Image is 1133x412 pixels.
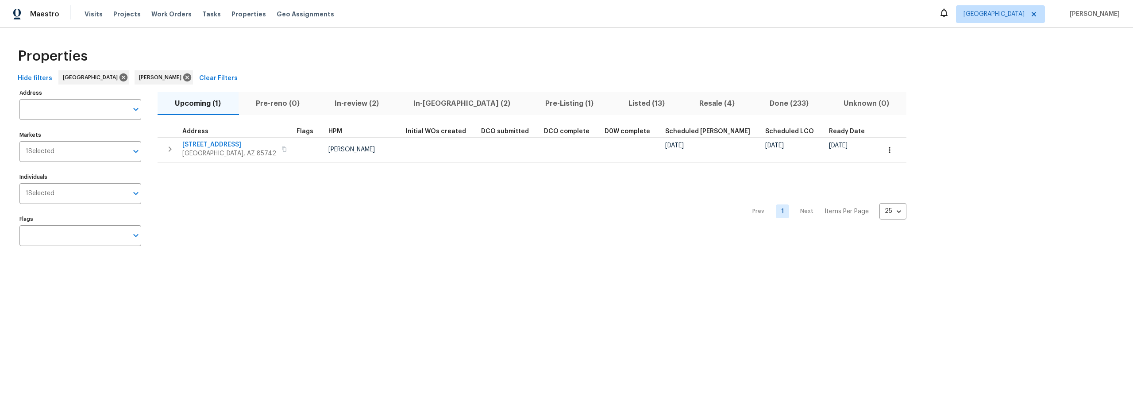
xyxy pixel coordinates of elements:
span: Scheduled LCO [765,128,814,135]
span: [GEOGRAPHIC_DATA] [63,73,121,82]
span: [STREET_ADDRESS] [182,140,276,149]
span: Clear Filters [199,73,238,84]
span: [GEOGRAPHIC_DATA], AZ 85742 [182,149,276,158]
label: Flags [19,216,141,222]
span: In-[GEOGRAPHIC_DATA] (2) [401,97,523,110]
span: Initial WOs created [406,128,466,135]
span: Done (233) [758,97,821,110]
span: Maestro [30,10,59,19]
button: Open [130,145,142,158]
span: Address [182,128,208,135]
span: HPM [328,128,342,135]
label: Address [19,90,141,96]
span: [PERSON_NAME] [1066,10,1120,19]
span: Hide filters [18,73,52,84]
span: [DATE] [665,142,684,149]
span: [DATE] [829,142,848,149]
span: [GEOGRAPHIC_DATA] [963,10,1025,19]
button: Open [130,103,142,116]
p: Items Per Page [825,207,869,216]
span: Resale (4) [687,97,747,110]
div: 25 [879,200,906,223]
span: Pre-reno (0) [244,97,312,110]
span: Tasks [202,11,221,17]
span: DCO submitted [481,128,529,135]
span: DCO complete [544,128,590,135]
span: Pre-Listing (1) [533,97,606,110]
span: Upcoming (1) [163,97,233,110]
button: Open [130,187,142,200]
span: Flags [297,128,313,135]
span: Projects [113,10,141,19]
button: Open [130,229,142,242]
span: Unknown (0) [831,97,901,110]
span: Visits [85,10,103,19]
label: Markets [19,132,141,138]
button: Hide filters [14,70,56,87]
button: Clear Filters [196,70,241,87]
span: [PERSON_NAME] [328,146,375,153]
span: D0W complete [605,128,650,135]
span: [DATE] [765,142,784,149]
label: Individuals [19,174,141,180]
span: [PERSON_NAME] [139,73,185,82]
span: Ready Date [829,128,865,135]
a: Goto page 1 [776,204,789,218]
span: 1 Selected [26,190,54,197]
nav: Pagination Navigation [744,168,906,255]
div: [PERSON_NAME] [135,70,193,85]
span: Work Orders [151,10,192,19]
span: In-review (2) [322,97,391,110]
span: Geo Assignments [277,10,334,19]
span: Properties [231,10,266,19]
span: Listed (13) [616,97,677,110]
span: Scheduled [PERSON_NAME] [665,128,750,135]
div: [GEOGRAPHIC_DATA] [58,70,129,85]
span: 1 Selected [26,148,54,155]
span: Properties [18,52,88,61]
